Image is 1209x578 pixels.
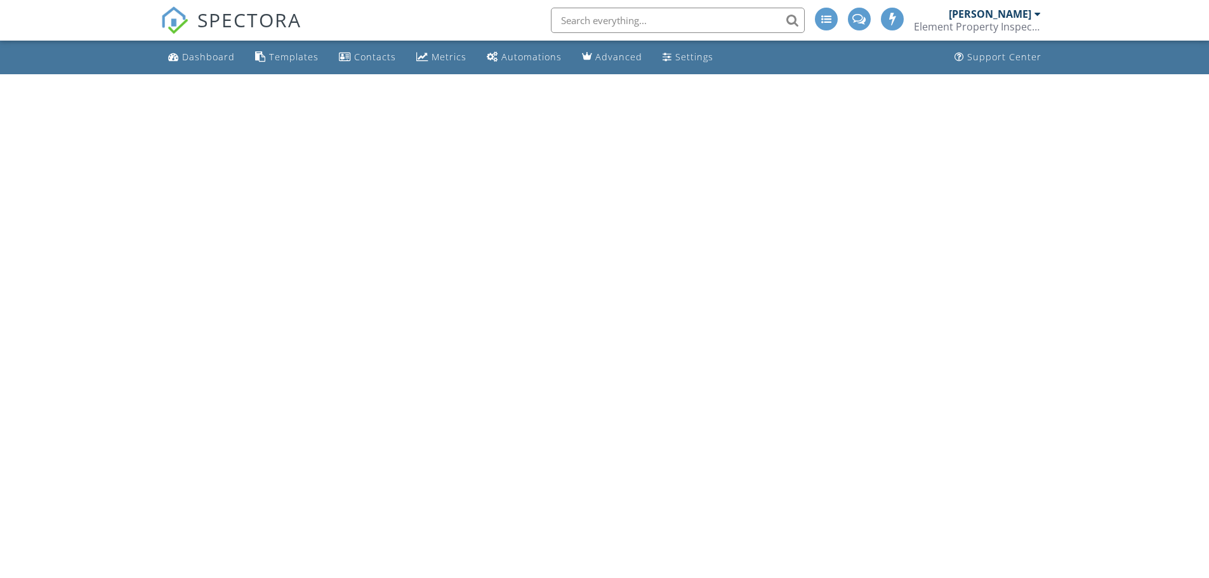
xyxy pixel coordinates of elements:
[501,51,562,63] div: Automations
[967,51,1041,63] div: Support Center
[949,46,1047,69] a: Support Center
[354,51,396,63] div: Contacts
[250,46,324,69] a: Templates
[269,51,319,63] div: Templates
[657,46,718,69] a: Settings
[197,6,301,33] span: SPECTORA
[163,46,240,69] a: Dashboard
[675,51,713,63] div: Settings
[551,8,805,33] input: Search everything...
[161,6,188,34] img: The Best Home Inspection Software - Spectora
[577,46,647,69] a: Advanced
[482,46,567,69] a: Automations (Basic)
[432,51,466,63] div: Metrics
[595,51,642,63] div: Advanced
[914,20,1041,33] div: Element Property Inspections
[411,46,472,69] a: Metrics
[334,46,401,69] a: Contacts
[161,17,301,44] a: SPECTORA
[949,8,1031,20] div: [PERSON_NAME]
[182,51,235,63] div: Dashboard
